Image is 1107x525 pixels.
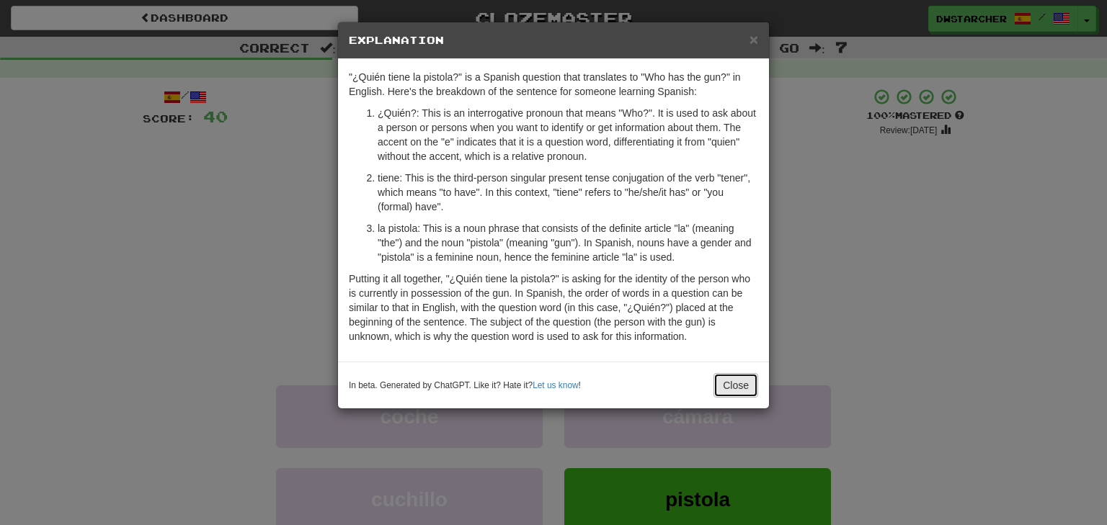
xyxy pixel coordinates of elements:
[378,171,758,214] p: tiene: This is the third-person singular present tense conjugation of the verb "tener", which mea...
[750,31,758,48] span: ×
[713,373,758,398] button: Close
[533,380,578,390] a: Let us know
[378,106,758,163] p: ¿Quién?: This is an interrogative pronoun that means "Who?". It is used to ask about a person or ...
[378,221,758,264] p: la pistola: This is a noun phrase that consists of the definite article "la" (meaning "the") and ...
[349,70,758,99] p: "¿Quién tiene la pistola?" is a Spanish question that translates to "Who has the gun?" in English...
[349,33,758,48] h5: Explanation
[349,380,581,392] small: In beta. Generated by ChatGPT. Like it? Hate it? !
[349,272,758,344] p: Putting it all together, "¿Quién tiene la pistola?" is asking for the identity of the person who ...
[750,32,758,47] button: Close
